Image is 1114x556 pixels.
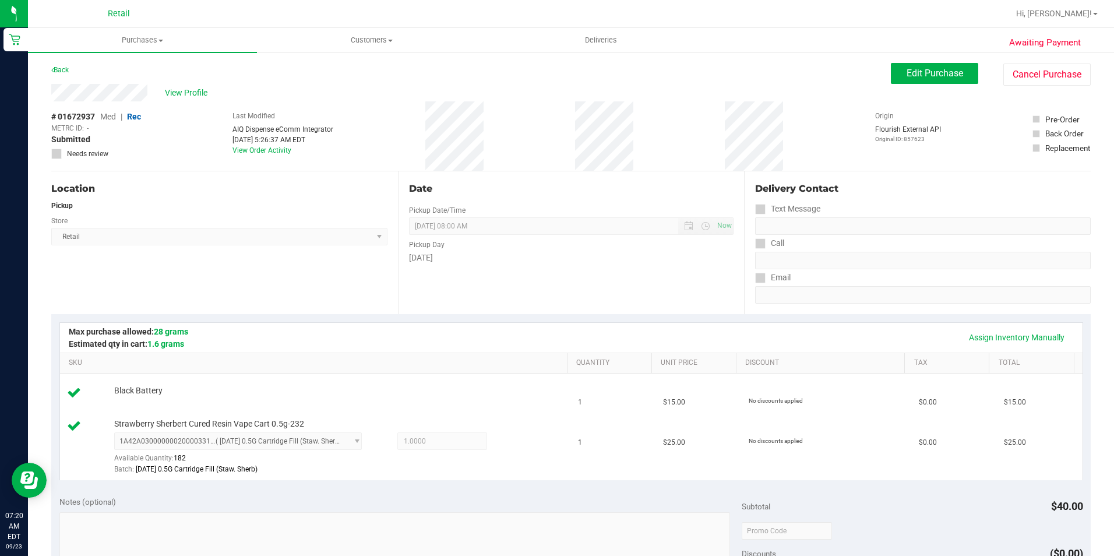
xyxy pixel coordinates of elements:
div: [DATE] 5:26:37 AM EDT [232,135,333,145]
span: $15.00 [663,397,685,408]
a: Customers [257,28,486,52]
div: Available Quantity: [114,450,375,473]
span: Rec [127,112,141,121]
span: # 01672937 [51,111,95,123]
input: Format: (999) 999-9999 [755,217,1091,235]
span: 28 grams [154,327,188,336]
a: Tax [914,358,985,368]
inline-svg: Retail [9,34,20,45]
label: Pickup Date/Time [409,205,466,216]
span: $15.00 [1004,397,1026,408]
div: Flourish External API [875,124,941,143]
iframe: Resource center [12,463,47,498]
span: 1.6 grams [147,339,184,349]
a: Unit Price [661,358,731,368]
span: Estimated qty in cart: [69,339,184,349]
button: Cancel Purchase [1003,64,1091,86]
span: Subtotal [742,502,770,511]
p: Original ID: 857623 [875,135,941,143]
div: Location [51,182,387,196]
span: Needs review [67,149,108,159]
span: Awaiting Payment [1009,36,1081,50]
a: Total [999,358,1069,368]
label: Email [755,269,791,286]
span: Retail [108,9,130,19]
span: Med [100,112,116,121]
span: | [121,112,122,121]
span: View Profile [165,87,211,99]
span: No discounts applied [749,438,803,444]
span: Purchases [28,35,257,45]
a: Discount [745,358,900,368]
span: $0.00 [919,397,937,408]
div: AIQ Dispense eComm Integrator [232,124,333,135]
span: $25.00 [1004,437,1026,448]
span: Submitted [51,133,90,146]
label: Origin [875,111,894,121]
div: Replacement [1045,142,1090,154]
div: Delivery Contact [755,182,1091,196]
div: Date [409,182,734,196]
span: Edit Purchase [907,68,963,79]
label: Store [51,216,68,226]
span: Notes (optional) [59,497,116,506]
span: $0.00 [919,437,937,448]
input: Format: (999) 999-9999 [755,252,1091,269]
a: Quantity [576,358,647,368]
a: Assign Inventory Manually [961,328,1072,347]
span: Customers [258,35,485,45]
a: View Order Activity [232,146,291,154]
p: 07:20 AM EDT [5,511,23,542]
p: 09/23 [5,542,23,551]
span: Strawberry Sherbert Cured Resin Vape Cart 0.5g-232 [114,418,304,430]
span: - [87,123,89,133]
div: Back Order [1045,128,1084,139]
span: Hi, [PERSON_NAME]! [1016,9,1092,18]
span: No discounts applied [749,397,803,404]
span: Max purchase allowed: [69,327,188,336]
input: Promo Code [742,522,832,540]
a: Purchases [28,28,257,52]
span: 182 [174,454,186,462]
button: Edit Purchase [891,63,978,84]
strong: Pickup [51,202,73,210]
span: 1 [578,397,582,408]
span: Batch: [114,465,134,473]
label: Last Modified [232,111,275,121]
span: METRC ID: [51,123,84,133]
div: [DATE] [409,252,734,264]
div: Pre-Order [1045,114,1080,125]
label: Text Message [755,200,820,217]
label: Pickup Day [409,240,445,250]
a: Back [51,66,69,74]
span: 1 [578,437,582,448]
span: Black Battery [114,385,163,396]
span: $40.00 [1051,500,1083,512]
label: Call [755,235,784,252]
span: [DATE] 0.5G Cartridge Fill (Staw. Sherb) [136,465,258,473]
a: SKU [69,358,562,368]
span: $25.00 [663,437,685,448]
